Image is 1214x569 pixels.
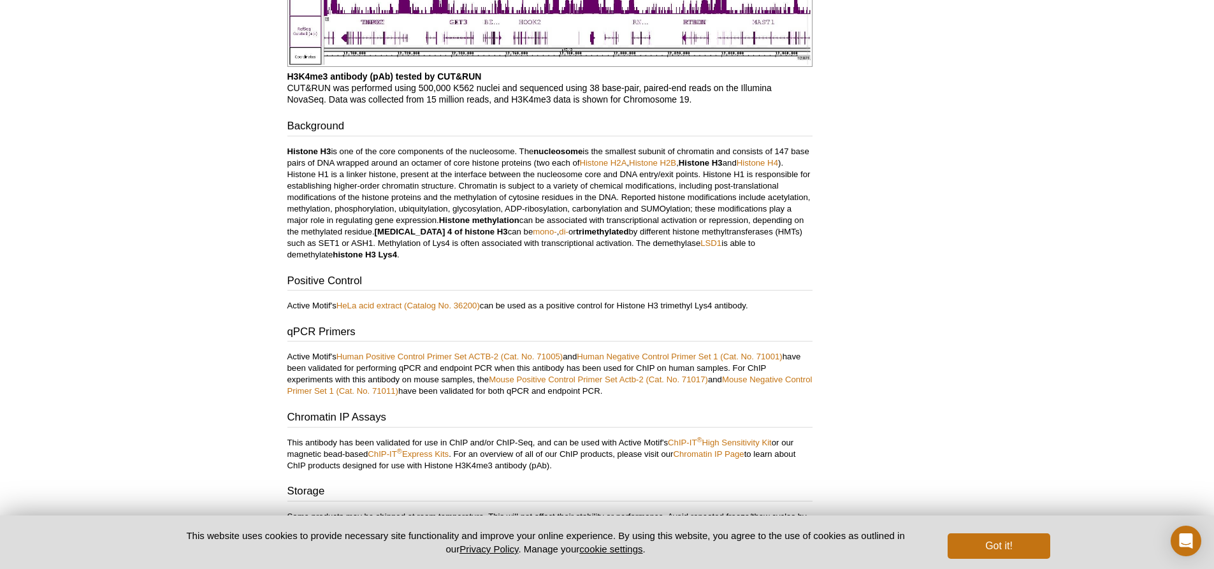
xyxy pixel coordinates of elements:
[1171,526,1201,556] div: Open Intercom Messenger
[948,533,1050,559] button: Got it!
[287,511,813,534] p: Some products may be shipped at room temperature. This will not affect their stability or perform...
[287,147,331,156] b: Histone H3
[287,273,813,291] h3: Positive Control
[459,544,518,554] a: Privacy Policy
[559,227,568,236] a: di-
[533,227,556,236] a: mono-
[287,351,813,397] p: Active Motif's and have been validated for performing qPCR and endpoint PCR when this antibody ha...
[674,449,744,459] a: Chromatin IP Page
[629,158,676,168] a: Histone H2B
[287,324,813,342] h3: qPCR Primers
[576,227,629,236] b: trimethylated
[668,438,772,447] a: ChIP-IT®High Sensitivity Kit
[336,301,480,310] a: HeLa acid extract (Catalog No. 36200)
[697,435,702,443] sup: ®
[579,544,642,554] button: cookie settings
[533,147,582,156] b: nucleosome
[577,352,783,361] a: Human Negative Control Primer Set 1 (Cat. No. 71001)
[489,375,708,384] a: Mouse Positive Control Primer Set Actb-2 (Cat. No. 71017)
[164,529,927,556] p: This website uses cookies to provide necessary site functionality and improve your online experie...
[287,119,813,136] h3: Background
[579,158,626,168] a: Histone H2A
[397,447,402,454] sup: ®
[439,215,519,225] b: Histone methylation
[287,71,482,82] b: H3K4me3 antibody (pAb) tested by CUT&RUN
[700,238,721,248] a: LSD1
[287,300,813,312] p: Active Motif's can be used as a positive control for Histone H3 trimethyl Lys4 antibody.
[375,227,508,236] b: [MEDICAL_DATA] 4 of histone H3
[368,449,449,459] a: ChIP-IT®Express Kits
[679,158,723,168] b: Histone H3
[287,484,813,501] h3: Storage
[287,146,813,261] p: is one of the core components of the nucleosome. The is the smallest subunit of chromatin and con...
[336,352,563,361] a: Human Positive Control Primer Set ACTB-2 (Cat. No. 71005)
[287,71,813,105] p: CUT&RUN was performed using 500,000 K562 nuclei and sequenced using 38 base-pair, paired-end read...
[737,158,778,168] a: Histone H4
[333,250,397,259] b: histone H3 Lys4
[287,437,813,472] p: This antibody has been validated for use in ChIP and/or ChIP-Seq, and can be used with Active Mot...
[287,410,813,428] h3: Chromatin IP Assays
